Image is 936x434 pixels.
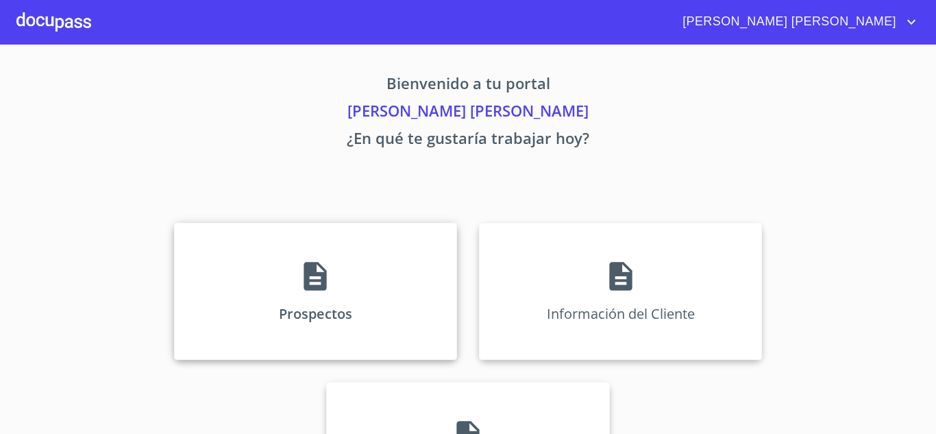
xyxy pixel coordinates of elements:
p: Prospectos [279,304,352,323]
p: ¿En qué te gustaría trabajar hoy? [46,127,890,154]
p: [PERSON_NAME] [PERSON_NAME] [46,99,890,127]
p: Información del Cliente [547,304,695,323]
button: account of current user [672,11,920,33]
span: [PERSON_NAME] [PERSON_NAME] [672,11,903,33]
p: Bienvenido a tu portal [46,72,890,99]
